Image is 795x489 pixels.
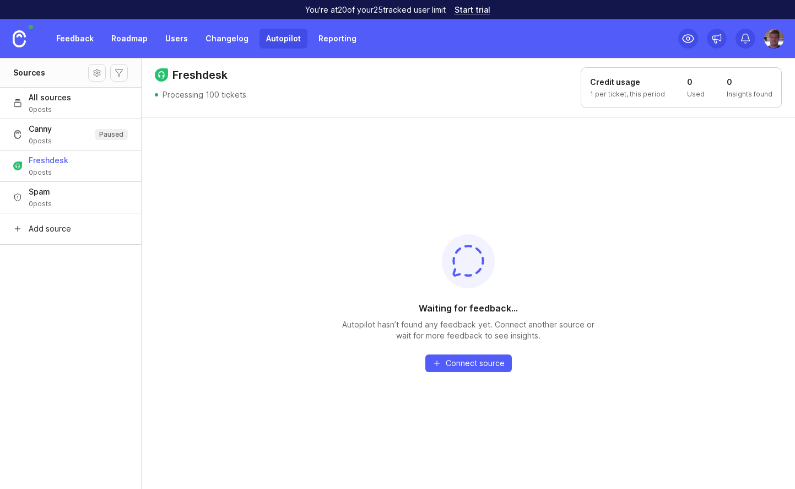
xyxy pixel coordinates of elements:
[727,77,772,88] h1: 0
[155,68,168,82] img: Freshdesk
[29,223,71,234] span: Add source
[305,4,446,15] p: You're at 20 of your 25 tracked user limit
[99,130,123,139] p: Paused
[727,90,772,99] p: Insights found
[199,29,255,49] a: Changelog
[259,29,307,49] a: Autopilot
[105,29,154,49] a: Roadmap
[13,130,22,139] img: Canny
[590,90,665,99] p: 1 per ticket, this period
[336,319,601,341] p: Autopilot hasn’t found any feedback yet. Connect another source or wait for more feedback to see ...
[29,137,52,146] span: 0 posts
[29,200,52,208] span: 0 posts
[590,77,665,88] h1: Credit usage
[163,89,246,100] p: Processing 100 tickets
[29,105,71,114] span: 0 posts
[29,92,71,103] span: All sources
[419,302,518,315] h1: Waiting for feedback...
[446,358,505,369] span: Connect source
[29,123,52,135] span: Canny
[312,29,363,49] a: Reporting
[159,29,194,49] a: Users
[29,186,52,197] span: Spam
[13,67,45,78] h1: Sources
[29,155,68,166] span: Freshdesk
[455,6,490,14] a: Start trial
[687,90,705,99] p: Used
[425,354,512,372] button: Connect source
[13,162,22,170] img: Freshdesk
[110,64,128,82] button: Autopilot filters
[13,30,26,47] img: Canny Home
[764,29,784,49] img: Paul Smith
[88,64,106,82] button: Source settings
[29,168,68,177] span: 0 posts
[687,77,705,88] h1: 0
[172,67,228,83] h1: Freshdesk
[50,29,100,49] a: Feedback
